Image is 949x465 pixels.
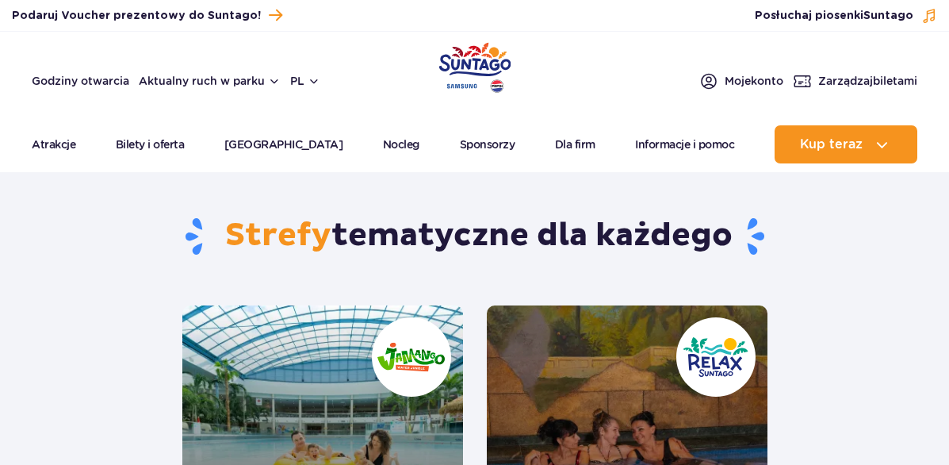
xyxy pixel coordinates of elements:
a: Mojekonto [699,71,783,90]
button: Aktualny ruch w parku [139,75,281,87]
button: Posłuchaj piosenkiSuntago [755,8,937,24]
a: [GEOGRAPHIC_DATA] [224,125,343,163]
span: Strefy [225,216,331,256]
a: Podaruj Voucher prezentowy do Suntago! [12,5,282,26]
span: Podaruj Voucher prezentowy do Suntago! [12,8,261,24]
a: Bilety i oferta [116,125,185,163]
a: Nocleg [383,125,419,163]
a: Godziny otwarcia [32,73,129,89]
span: Moje konto [725,73,783,89]
a: Atrakcje [32,125,75,163]
a: Dla firm [555,125,595,163]
a: Zarządzajbiletami [793,71,917,90]
h1: tematyczne dla każdego [182,216,767,257]
a: Informacje i pomoc [635,125,734,163]
span: Kup teraz [800,137,863,152]
span: Suntago [863,10,913,21]
a: Sponsorzy [460,125,515,163]
a: Park of Poland [438,40,511,90]
span: Posłuchaj piosenki [755,8,913,24]
button: pl [290,73,320,89]
button: Kup teraz [775,125,917,163]
span: Zarządzaj biletami [818,73,917,89]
